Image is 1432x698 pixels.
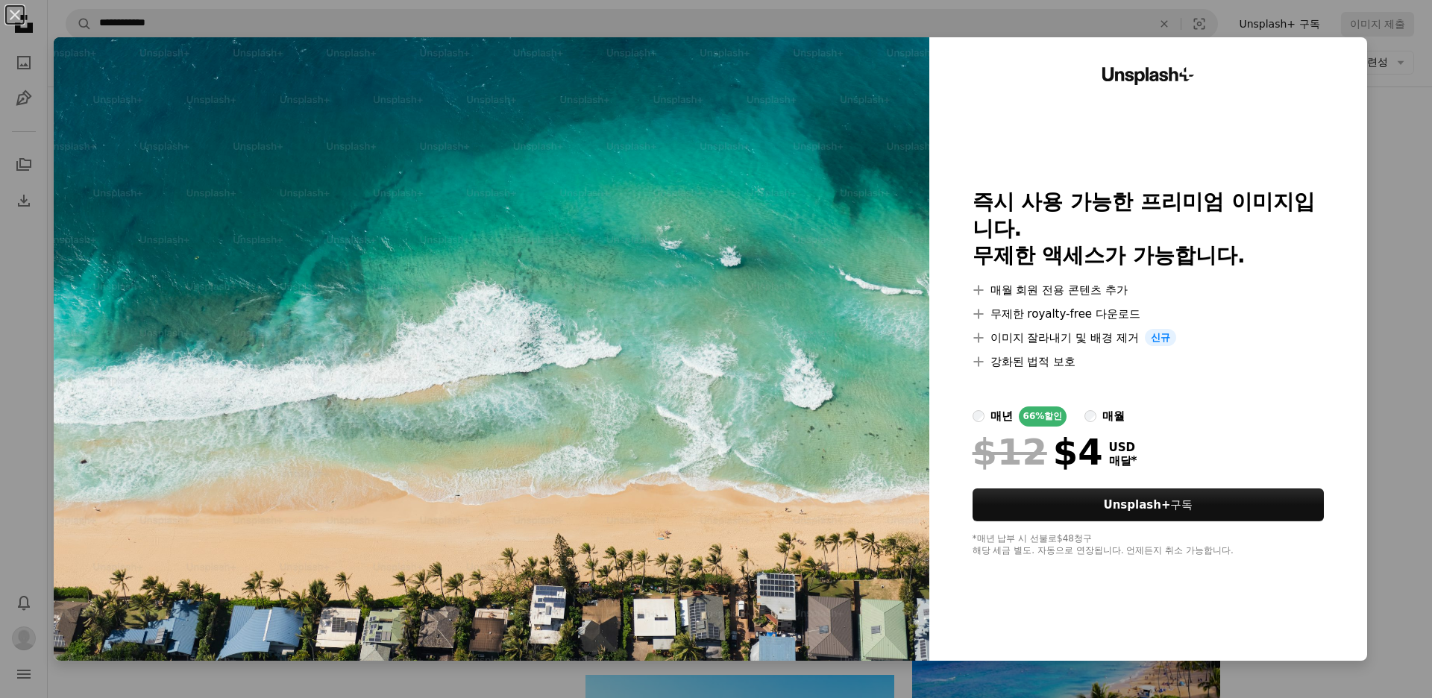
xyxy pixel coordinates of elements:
[973,488,1325,521] a: Unsplash+구독
[1102,407,1125,425] div: 매월
[973,533,1325,557] div: *매년 납부 시 선불로 $48 청구 해당 세금 별도. 자동으로 연장됩니다. 언제든지 취소 가능합니다.
[973,433,1103,471] div: $4
[973,410,984,422] input: 매년66%할인
[1145,329,1176,347] span: 신규
[973,433,1047,471] span: $12
[973,329,1325,347] li: 이미지 잘라내기 및 배경 제거
[973,353,1325,371] li: 강화된 법적 보호
[973,305,1325,323] li: 무제한 royalty-free 다운로드
[1019,406,1067,427] div: 66% 할인
[973,281,1325,299] li: 매월 회원 전용 콘텐츠 추가
[973,189,1325,269] h2: 즉시 사용 가능한 프리미엄 이미지입니다. 무제한 액세스가 가능합니다.
[990,407,1013,425] div: 매년
[1084,410,1096,422] input: 매월
[1104,498,1171,512] strong: Unsplash+
[1109,441,1137,454] span: USD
